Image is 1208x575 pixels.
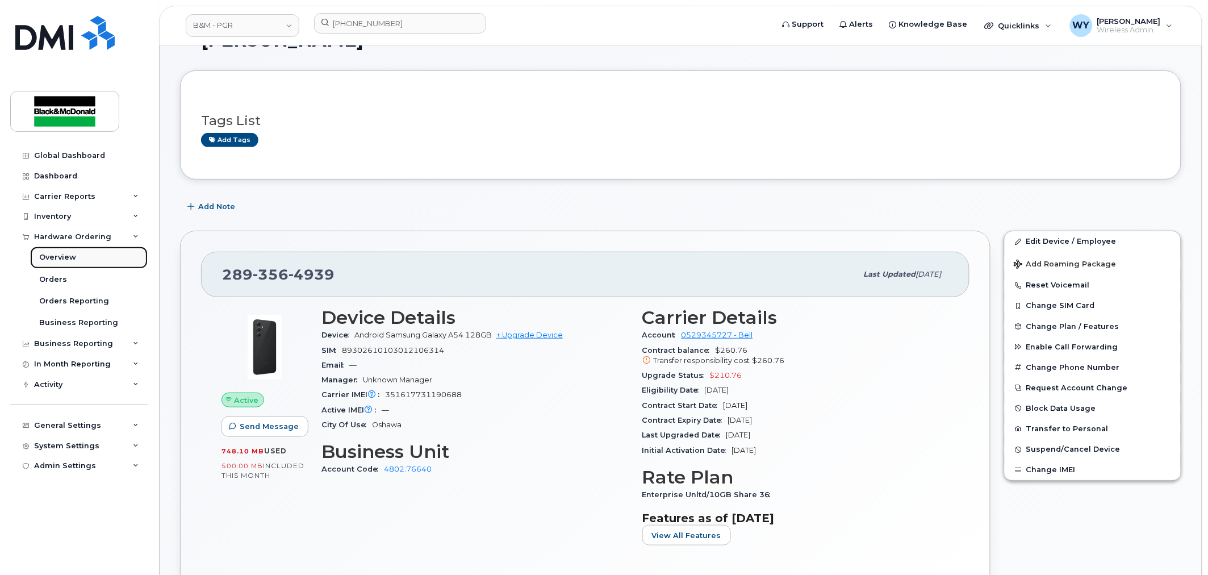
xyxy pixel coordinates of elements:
[186,14,299,37] a: B&M - PGR
[1026,322,1119,331] span: Change Plan / Features
[1026,445,1121,454] span: Suspend/Cancel Device
[321,361,349,369] span: Email
[642,446,732,455] span: Initial Activation Date
[342,346,444,355] span: 89302610103012106314
[642,431,726,439] span: Last Upgraded Date
[642,401,724,410] span: Contract Start Date
[792,19,824,30] span: Support
[682,331,753,339] a: 0529345727 - Bell
[775,13,832,36] a: Support
[289,266,335,283] span: 4939
[180,197,245,217] button: Add Note
[1005,378,1181,398] button: Request Account Change
[314,13,486,34] input: Find something...
[1097,16,1161,26] span: [PERSON_NAME]
[321,390,385,399] span: Carrier IMEI
[1005,337,1181,357] button: Enable Call Forwarding
[372,420,402,429] span: Oshawa
[321,441,629,462] h3: Business Unit
[728,416,753,424] span: [DATE]
[221,461,304,480] span: included this month
[1005,419,1181,439] button: Transfer to Personal
[198,201,235,212] span: Add Note
[732,446,756,455] span: [DATE]
[221,416,308,437] button: Send Message
[1005,316,1181,337] button: Change Plan / Features
[1073,19,1090,32] span: WY
[705,386,729,394] span: [DATE]
[1005,275,1181,295] button: Reset Voicemail
[321,331,354,339] span: Device
[1005,252,1181,275] button: Add Roaming Package
[321,465,384,473] span: Account Code
[642,346,950,366] span: $260.76
[385,390,462,399] span: 351617731190688
[221,462,263,470] span: 500.00 MB
[642,386,705,394] span: Eligibility Date
[642,416,728,424] span: Contract Expiry Date
[221,447,264,455] span: 748.10 MB
[1005,295,1181,316] button: Change SIM Card
[642,346,716,355] span: Contract balance
[231,313,299,381] img: image20231002-3703462-17nx3v8.jpeg
[642,525,731,545] button: View All Features
[864,270,916,278] span: Last updated
[832,13,881,36] a: Alerts
[642,331,682,339] span: Account
[881,13,976,36] a: Knowledge Base
[382,406,389,414] span: —
[222,266,335,283] span: 289
[642,511,950,525] h3: Features as of [DATE]
[384,465,432,473] a: 4802.76640
[1026,343,1118,351] span: Enable Call Forwarding
[363,376,432,384] span: Unknown Manager
[321,420,372,429] span: City Of Use
[753,356,785,365] span: $260.76
[652,530,721,541] span: View All Features
[642,371,710,380] span: Upgrade Status
[235,395,259,406] span: Active
[321,376,363,384] span: Manager
[724,401,748,410] span: [DATE]
[264,447,287,455] span: used
[642,307,950,328] h3: Carrier Details
[642,490,776,499] span: Enterprise Unltd/10GB Share 36
[899,19,968,30] span: Knowledge Base
[201,133,258,147] a: Add tags
[710,371,742,380] span: $210.76
[1097,26,1161,35] span: Wireless Admin
[977,14,1060,37] div: Quicklinks
[1005,398,1181,419] button: Block Data Usage
[321,406,382,414] span: Active IMEI
[321,307,629,328] h3: Device Details
[496,331,563,339] a: + Upgrade Device
[998,21,1040,30] span: Quicklinks
[1062,14,1181,37] div: Wesley Yue
[654,356,750,365] span: Transfer responsibility cost
[354,331,492,339] span: Android Samsung Galaxy A54 128GB
[240,421,299,432] span: Send Message
[726,431,751,439] span: [DATE]
[850,19,873,30] span: Alerts
[1005,439,1181,460] button: Suspend/Cancel Device
[253,266,289,283] span: 356
[642,467,950,488] h3: Rate Plan
[1005,231,1181,252] a: Edit Device / Employee
[1005,357,1181,378] button: Change Phone Number
[349,361,357,369] span: —
[1014,260,1117,270] span: Add Roaming Package
[201,114,1160,128] h3: Tags List
[916,270,942,278] span: [DATE]
[1005,460,1181,480] button: Change IMEI
[321,346,342,355] span: SIM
